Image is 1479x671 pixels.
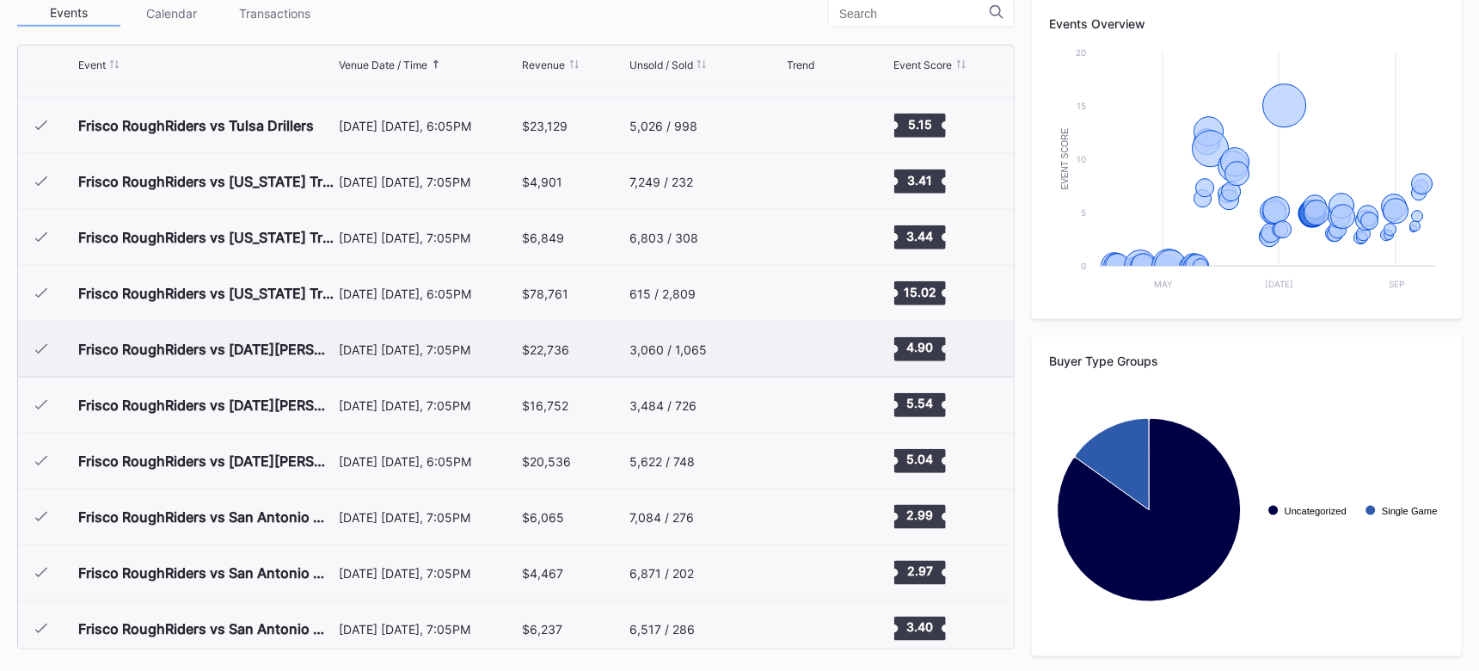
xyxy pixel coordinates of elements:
text: 20 [1076,47,1086,58]
div: Frisco RoughRiders vs [DATE][PERSON_NAME] [78,341,334,358]
div: $78,761 [523,286,569,301]
div: Frisco RoughRiders vs [US_STATE] Travelers [78,173,334,190]
text: 3.44 [906,229,933,243]
svg: Chart title [788,551,839,594]
div: Unsold / Sold [629,58,693,71]
div: $23,129 [523,119,568,133]
text: Single Game [1382,506,1438,516]
div: [DATE] [DATE], 6:05PM [339,454,519,469]
text: 15.02 [904,285,936,299]
text: 5.54 [906,397,933,411]
text: 15 [1077,101,1086,111]
text: [DATE] [1265,279,1293,289]
div: 7,249 / 232 [629,175,693,189]
div: $6,237 [523,622,563,637]
svg: Chart title [788,160,839,203]
text: 5.15 [908,117,932,132]
div: Frisco RoughRiders vs [DATE][PERSON_NAME] [78,452,334,470]
text: Event Score [1060,128,1070,190]
svg: Chart title [788,272,839,315]
text: 10 [1077,154,1086,164]
div: Frisco RoughRiders vs San Antonio Missions [78,620,334,637]
div: 3,060 / 1,065 [629,342,707,357]
svg: Chart title [788,328,839,371]
text: 5 [1081,207,1086,218]
div: [DATE] [DATE], 7:05PM [339,231,519,245]
div: [DATE] [DATE], 7:05PM [339,566,519,581]
text: 4.90 [906,341,933,355]
svg: Chart title [788,104,839,147]
svg: Chart title [788,440,839,483]
div: [DATE] [DATE], 6:05PM [339,119,519,133]
div: 7,084 / 276 [629,510,694,525]
text: Sep [1389,279,1404,289]
div: Event Score [894,58,953,71]
text: Uncategorized [1285,506,1347,516]
svg: Chart title [1049,381,1445,639]
div: 5,026 / 998 [629,119,697,133]
div: 3,484 / 726 [629,398,697,413]
div: $22,736 [523,342,570,357]
div: [DATE] [DATE], 7:05PM [339,398,519,413]
div: [DATE] [DATE], 7:05PM [339,342,519,357]
div: Event [78,58,106,71]
text: 2.97 [907,564,933,579]
div: $4,467 [523,566,564,581]
div: [DATE] [DATE], 6:05PM [339,286,519,301]
div: Frisco RoughRiders vs Tulsa Drillers [78,117,314,134]
div: $4,901 [523,175,563,189]
div: $6,849 [523,231,565,245]
text: 0 [1081,261,1086,271]
svg: Chart title [788,216,839,259]
div: Trend [788,58,815,71]
div: 5,622 / 748 [629,454,695,469]
div: [DATE] [DATE], 7:05PM [339,622,519,637]
div: $6,065 [523,510,565,525]
div: Revenue [523,58,566,71]
div: [DATE] [DATE], 7:05PM [339,510,519,525]
div: Frisco RoughRiders vs [DATE][PERSON_NAME] [78,397,334,414]
div: $16,752 [523,398,569,413]
text: 5.04 [906,452,933,467]
div: 6,871 / 202 [629,566,694,581]
div: 6,803 / 308 [629,231,698,245]
text: 3.41 [907,173,932,188]
text: 3.40 [906,620,933,635]
div: [DATE] [DATE], 7:05PM [339,175,519,189]
svg: Chart title [788,607,839,650]
div: $20,536 [523,454,572,469]
svg: Chart title [1049,44,1445,302]
text: 2.99 [906,508,933,523]
div: Frisco RoughRiders vs [US_STATE] Travelers [78,229,334,246]
div: Frisco RoughRiders vs San Antonio Missions [78,564,334,582]
div: Buyer Type Groups [1049,354,1445,368]
div: Venue Date / Time [339,58,427,71]
text: May [1154,279,1173,289]
div: Frisco RoughRiders vs [US_STATE] Travelers [78,285,334,302]
div: Events Overview [1049,16,1445,31]
div: 615 / 2,809 [629,286,696,301]
svg: Chart title [788,384,839,427]
div: Frisco RoughRiders vs San Antonio Missions [78,508,334,526]
input: Search [839,7,990,21]
div: 6,517 / 286 [629,622,695,637]
svg: Chart title [788,496,839,539]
